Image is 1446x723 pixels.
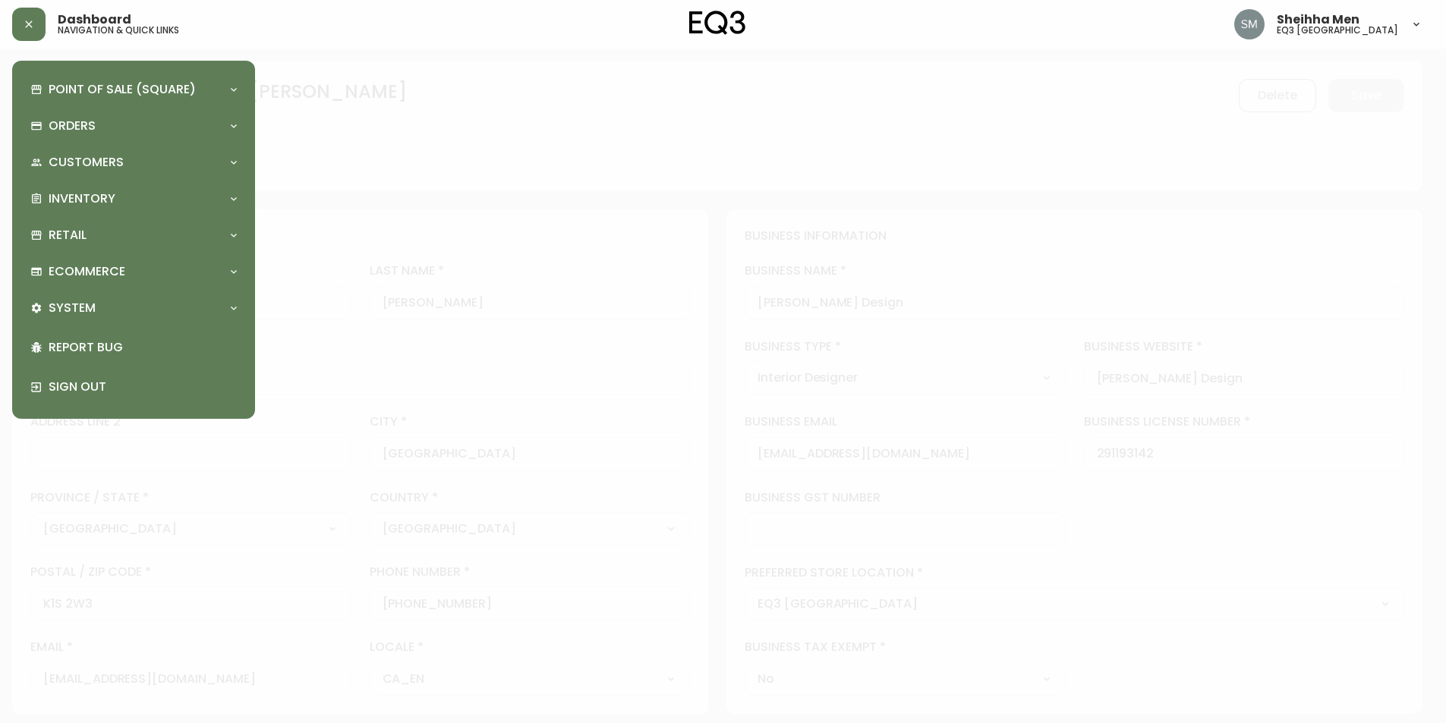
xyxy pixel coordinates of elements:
[49,339,237,356] p: Report Bug
[49,154,124,171] p: Customers
[1277,14,1359,26] span: Sheihha Men
[24,328,243,367] div: Report Bug
[24,255,243,288] div: Ecommerce
[49,81,196,98] p: Point of Sale (Square)
[689,11,745,35] img: logo
[1234,9,1265,39] img: cfa6f7b0e1fd34ea0d7b164297c1067f
[1277,26,1398,35] h5: eq3 [GEOGRAPHIC_DATA]
[49,379,237,395] p: Sign Out
[24,73,243,106] div: Point of Sale (Square)
[49,227,87,244] p: Retail
[49,118,96,134] p: Orders
[58,14,131,26] span: Dashboard
[24,146,243,179] div: Customers
[49,263,125,280] p: Ecommerce
[49,300,96,316] p: System
[24,182,243,215] div: Inventory
[24,291,243,325] div: System
[24,367,243,407] div: Sign Out
[49,190,115,207] p: Inventory
[24,109,243,143] div: Orders
[24,218,243,252] div: Retail
[58,26,179,35] h5: navigation & quick links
